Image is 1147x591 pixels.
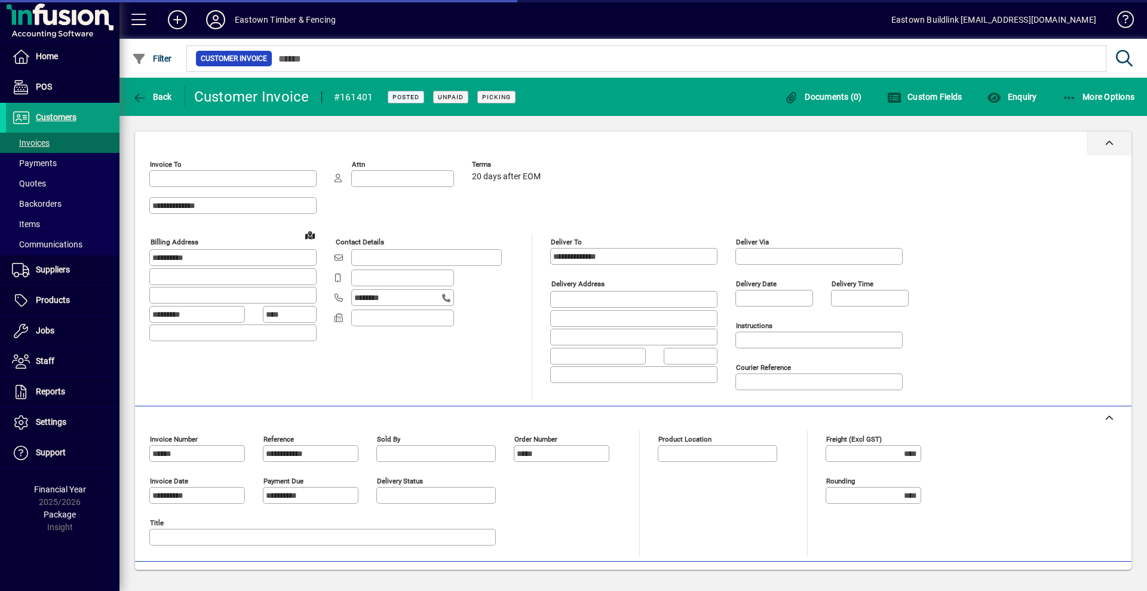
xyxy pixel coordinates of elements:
[377,477,423,485] mat-label: Delivery status
[6,214,119,234] a: Items
[514,435,557,443] mat-label: Order number
[12,138,50,148] span: Invoices
[12,179,46,188] span: Quotes
[352,160,365,169] mat-label: Attn
[12,199,62,209] span: Backorders
[6,286,119,316] a: Products
[6,316,119,346] a: Jobs
[201,53,267,65] span: Customer Invoice
[6,194,119,214] a: Backorders
[12,158,57,168] span: Payments
[6,347,119,376] a: Staff
[6,42,119,72] a: Home
[300,225,320,244] a: View on map
[263,477,303,485] mat-label: Payment due
[36,417,66,427] span: Settings
[6,408,119,437] a: Settings
[129,86,175,108] button: Back
[551,238,582,246] mat-label: Deliver To
[781,86,865,108] button: Documents (0)
[891,10,1096,29] div: Eastown Buildlink [EMAIL_ADDRESS][DOMAIN_NAME]
[987,92,1036,102] span: Enquiry
[6,438,119,468] a: Support
[36,265,70,274] span: Suppliers
[884,86,965,108] button: Custom Fields
[36,356,54,366] span: Staff
[12,240,82,249] span: Communications
[150,519,164,527] mat-label: Title
[158,9,197,30] button: Add
[784,92,862,102] span: Documents (0)
[6,173,119,194] a: Quotes
[658,435,711,443] mat-label: Product location
[984,86,1039,108] button: Enquiry
[736,321,772,330] mat-label: Instructions
[132,92,172,102] span: Back
[6,234,119,255] a: Communications
[150,160,182,169] mat-label: Invoice To
[832,280,873,288] mat-label: Delivery time
[36,295,70,305] span: Products
[736,280,777,288] mat-label: Delivery date
[34,485,86,494] span: Financial Year
[132,54,172,63] span: Filter
[736,238,769,246] mat-label: Deliver via
[377,435,400,443] mat-label: Sold by
[36,112,76,122] span: Customers
[6,153,119,173] a: Payments
[826,435,882,443] mat-label: Freight (excl GST)
[472,172,541,182] span: 20 days after EOM
[44,510,76,519] span: Package
[36,51,58,61] span: Home
[482,93,511,101] span: Picking
[438,93,464,101] span: Unpaid
[736,363,791,372] mat-label: Courier Reference
[150,477,188,485] mat-label: Invoice date
[119,86,185,108] app-page-header-button: Back
[6,133,119,153] a: Invoices
[194,87,309,106] div: Customer Invoice
[263,435,294,443] mat-label: Reference
[36,326,54,335] span: Jobs
[12,219,40,229] span: Items
[887,92,962,102] span: Custom Fields
[36,387,65,396] span: Reports
[36,82,52,91] span: POS
[472,161,544,169] span: Terms
[6,255,119,285] a: Suppliers
[6,72,119,102] a: POS
[334,88,373,107] div: #161401
[1062,92,1135,102] span: More Options
[129,48,175,69] button: Filter
[6,377,119,407] a: Reports
[197,9,235,30] button: Profile
[1059,86,1138,108] button: More Options
[392,93,419,101] span: Posted
[150,435,198,443] mat-label: Invoice number
[1108,2,1132,41] a: Knowledge Base
[235,10,336,29] div: Eastown Timber & Fencing
[826,477,855,485] mat-label: Rounding
[36,448,66,457] span: Support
